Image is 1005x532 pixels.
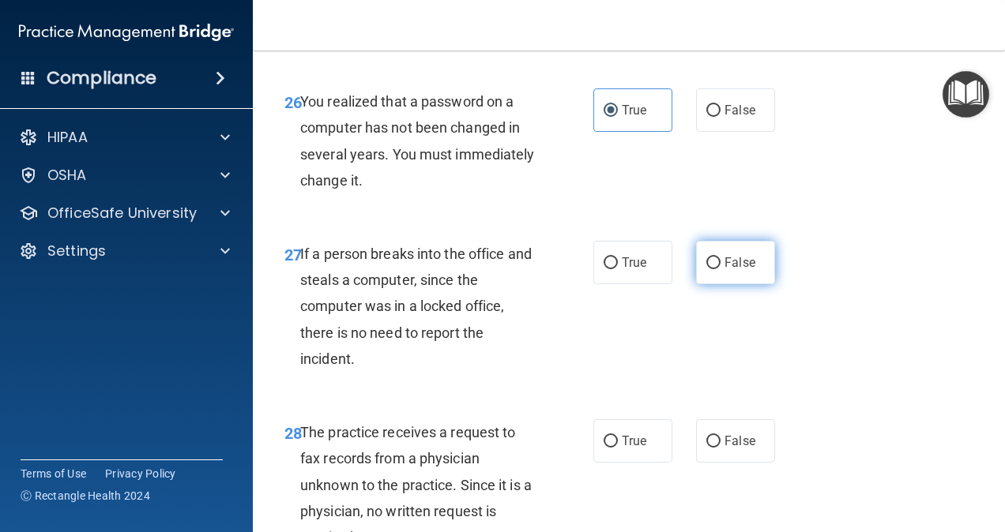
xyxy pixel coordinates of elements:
a: Terms of Use [21,466,86,481]
p: HIPAA [47,128,88,147]
img: PMB logo [19,17,234,48]
a: OSHA [19,166,230,185]
a: HIPAA [19,128,230,147]
span: False [725,103,755,118]
input: True [604,105,618,117]
input: False [706,436,721,448]
span: 28 [284,424,302,443]
p: OSHA [47,166,87,185]
span: False [725,255,755,270]
h4: Compliance [47,67,156,89]
input: False [706,105,721,117]
span: Ⓒ Rectangle Health 2024 [21,488,150,504]
p: Settings [47,242,106,260]
input: True [604,257,618,269]
span: 26 [284,93,302,112]
a: Privacy Policy [105,466,176,481]
span: If a person breaks into the office and steals a computer, since the computer was in a locked offi... [300,245,532,367]
a: OfficeSafe University [19,204,230,223]
button: Open Resource Center [943,71,989,118]
span: True [622,103,646,118]
p: OfficeSafe University [47,204,197,223]
span: 27 [284,245,302,264]
a: Settings [19,242,230,260]
span: True [622,255,646,270]
input: False [706,257,721,269]
span: False [725,433,755,448]
span: You realized that a password on a computer has not been changed in several years. You must immedi... [300,93,535,189]
input: True [604,436,618,448]
span: True [622,433,646,448]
